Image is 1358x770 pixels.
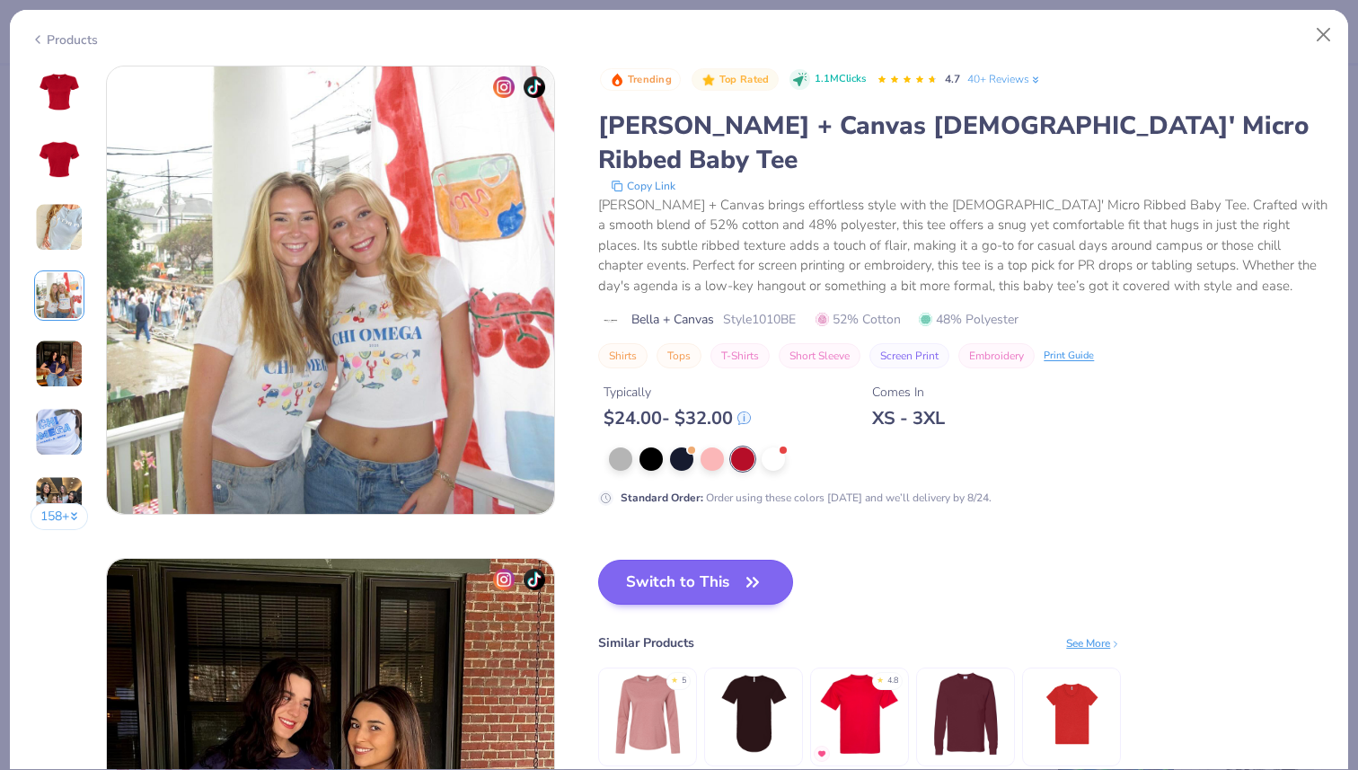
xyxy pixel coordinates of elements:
img: User generated content [35,408,84,456]
span: 52% Cotton [816,310,901,329]
div: ★ [671,675,678,682]
span: 1.1M Clicks [815,72,866,87]
img: Front [38,69,81,112]
div: XS - 3XL [872,407,945,429]
img: brand logo [598,314,622,328]
img: Hanes Authentic Long Sleeve Pocket T-Shirt [923,671,1009,757]
div: 5 [682,675,686,687]
img: MostFav.gif [816,748,827,759]
span: 4.7 [945,72,960,86]
img: Top Rated sort [701,73,716,87]
div: ★ [877,675,884,682]
img: 2b853a1e-d3e1-4444-b149-1272b88634cd [107,66,554,514]
button: Switch to This [598,560,793,605]
button: Screen Print [869,343,949,368]
button: Short Sleeve [779,343,860,368]
img: Hanes Unisex 5.2 Oz. Comfortsoft Cotton T-Shirt [817,671,903,757]
span: Bella + Canvas [631,310,714,329]
img: User generated content [35,271,84,320]
div: Similar Products [598,633,694,652]
div: [PERSON_NAME] + Canvas [DEMOGRAPHIC_DATA]' Micro Ribbed Baby Tee [598,109,1327,177]
strong: Standard Order : [621,491,703,505]
button: 158+ [31,503,89,530]
img: tiktok-icon.png [524,569,545,590]
div: Products [31,31,98,49]
img: User generated content [35,476,84,525]
button: Embroidery [958,343,1035,368]
img: Trending sort [610,73,624,87]
a: 40+ Reviews [967,71,1042,87]
span: Top Rated [719,75,770,84]
img: Bella + Canvas Mens Jersey Short Sleeve Tee With Curved Hem [711,671,797,757]
button: T-Shirts [710,343,770,368]
div: Comes In [872,383,945,402]
div: 4.8 [887,675,898,687]
div: Typically [604,383,751,402]
img: insta-icon.png [493,76,515,98]
span: 48% Polyester [919,310,1018,329]
div: $ 24.00 - $ 32.00 [604,407,751,429]
div: 4.7 Stars [877,66,938,94]
div: [PERSON_NAME] + Canvas brings effortless style with the [DEMOGRAPHIC_DATA]' Micro Ribbed Baby Tee... [598,195,1327,296]
img: User generated content [35,340,84,388]
span: Trending [628,75,672,84]
div: Print Guide [1044,349,1094,364]
span: Style 1010BE [723,310,796,329]
button: Badge Button [692,68,778,92]
button: Tops [657,343,701,368]
img: Bella Canvas Ladies' Jersey Long-Sleeve T-Shirt [605,671,691,757]
img: tiktok-icon.png [524,76,545,98]
button: Badge Button [600,68,681,92]
img: Los Angeles Apparel S/S Cotton-Poly Tee 3.8 Oz [1029,671,1115,757]
div: See More [1066,635,1121,651]
img: User generated content [35,203,84,252]
button: Shirts [598,343,648,368]
img: insta-icon.png [493,569,515,590]
img: Back [38,137,81,181]
div: Order using these colors [DATE] and we’ll delivery by 8/24. [621,490,992,506]
button: Close [1307,18,1341,52]
button: copy to clipboard [605,177,681,195]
